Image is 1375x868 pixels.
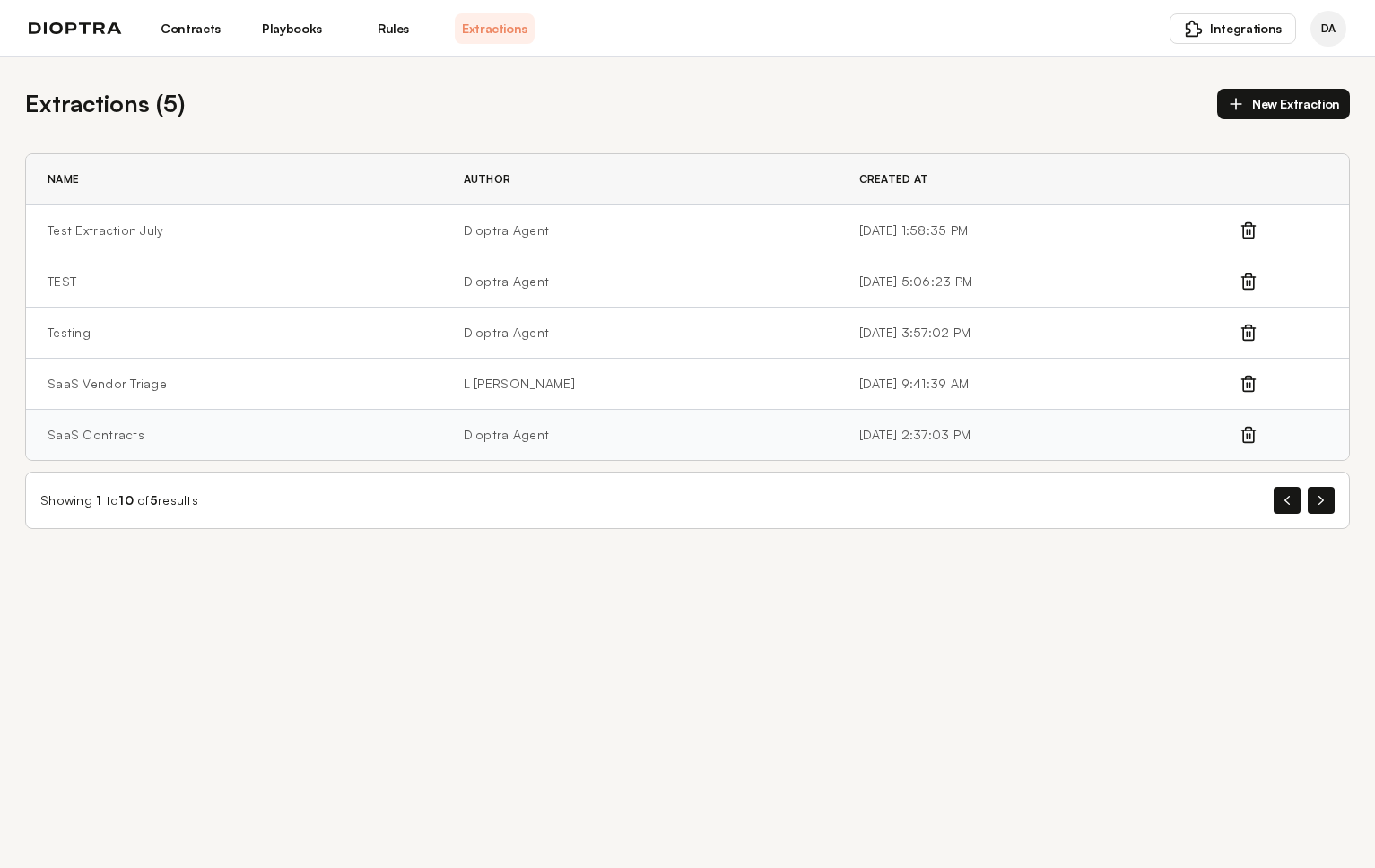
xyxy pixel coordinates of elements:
[252,13,332,44] a: Playbooks
[442,154,838,205] th: Author
[442,205,838,256] td: Dioptra Agent
[151,13,231,44] a: Contracts
[442,410,838,461] td: Dioptra Agent
[29,22,122,35] img: logo
[1210,20,1282,38] span: Integrations
[118,492,134,508] span: 10
[353,13,433,44] a: Rules
[1185,20,1203,38] img: puzzle
[1310,11,1346,47] div: Dioptra Agent
[1217,89,1350,119] button: New Extraction
[838,205,1240,256] td: [DATE] 1:58:35 PM
[1308,487,1335,514] button: Next
[1321,22,1336,36] span: DA
[26,410,442,461] td: SaaS Contracts
[442,256,838,308] td: Dioptra Agent
[455,13,535,44] a: Extractions
[838,410,1240,461] td: [DATE] 2:37:03 PM
[150,492,158,508] span: 5
[25,86,185,121] h2: Extractions ( 5 )
[838,154,1240,205] th: Created At
[26,154,442,205] th: Name
[838,359,1240,410] td: [DATE] 9:41:39 AM
[442,359,838,410] td: L [PERSON_NAME]
[40,491,198,509] div: Showing to of results
[1170,13,1296,44] button: Integrations
[838,308,1240,359] td: [DATE] 3:57:02 PM
[838,256,1240,308] td: [DATE] 5:06:23 PM
[26,256,442,308] td: TEST
[1274,487,1301,514] button: Previous
[96,492,101,508] span: 1
[442,308,838,359] td: Dioptra Agent
[26,359,442,410] td: SaaS Vendor Triage
[26,205,442,256] td: Test Extraction July
[26,308,442,359] td: Testing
